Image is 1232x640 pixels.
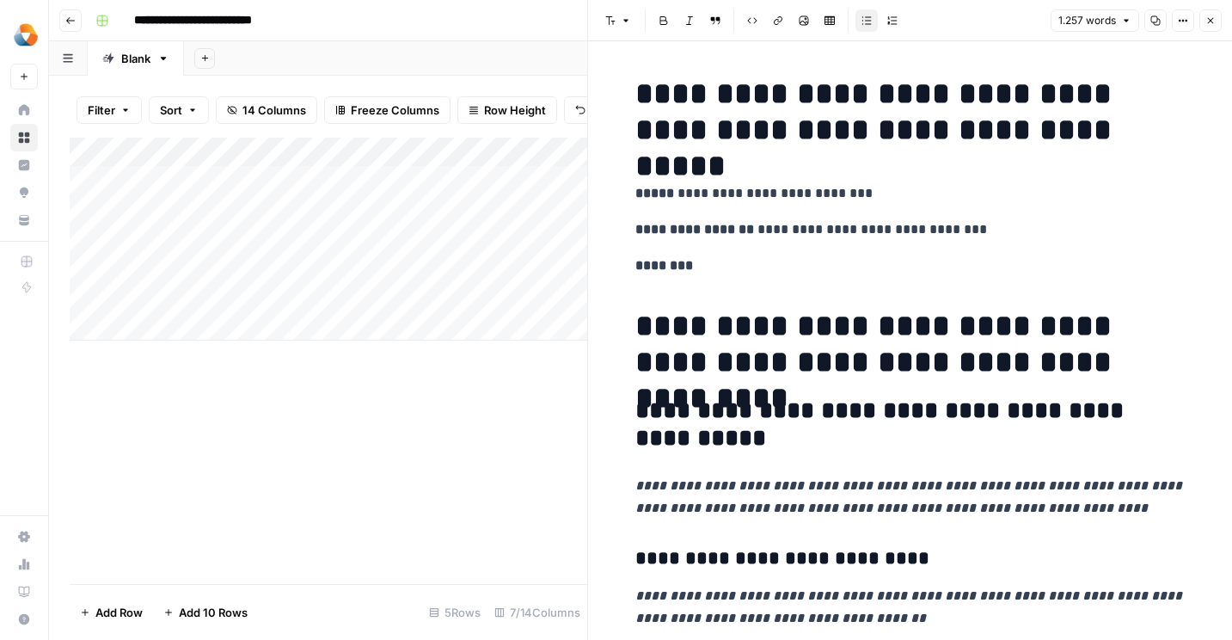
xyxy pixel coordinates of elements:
[324,96,451,124] button: Freeze Columns
[10,20,41,51] img: Milengo Logo
[121,50,150,67] div: Blank
[70,599,153,626] button: Add Row
[10,151,38,179] a: Insights
[242,102,306,119] span: 14 Columns
[487,599,587,626] div: 7/14 Columns
[179,604,248,621] span: Add 10 Rows
[10,606,38,633] button: Help + Support
[484,102,546,119] span: Row Height
[153,599,258,626] button: Add 10 Rows
[10,124,38,151] a: Browse
[216,96,317,124] button: 14 Columns
[10,179,38,206] a: Opportunities
[351,102,439,119] span: Freeze Columns
[77,96,142,124] button: Filter
[95,604,143,621] span: Add Row
[10,206,38,234] a: Your Data
[457,96,557,124] button: Row Height
[1058,13,1116,28] span: 1.257 words
[10,551,38,578] a: Usage
[160,102,182,119] span: Sort
[88,102,115,119] span: Filter
[1051,9,1139,32] button: 1.257 words
[10,523,38,551] a: Settings
[88,41,184,76] a: Blank
[10,14,38,57] button: Workspace: Milengo
[10,578,38,606] a: Learning Hub
[422,599,487,626] div: 5 Rows
[10,96,38,124] a: Home
[149,96,209,124] button: Sort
